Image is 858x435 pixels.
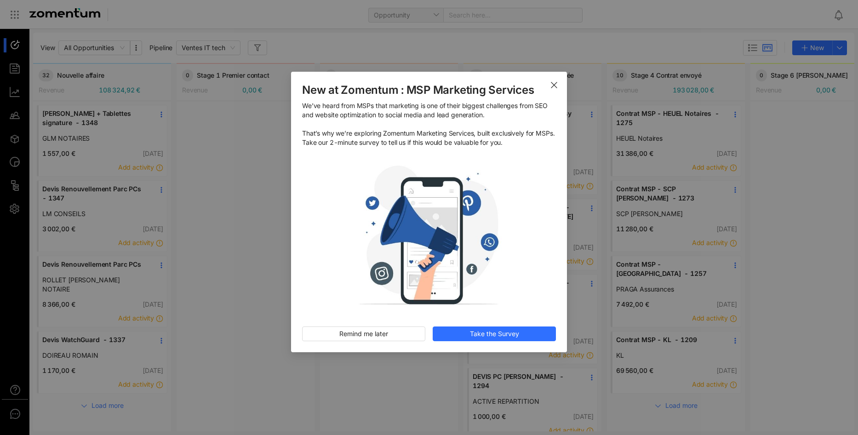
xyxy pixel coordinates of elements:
span: New at Zomentum : MSP Marketing Services [302,83,556,97]
span: Take the Survey [470,329,519,339]
button: Remind me later [302,326,425,341]
span: We’ve heard from MSPs that marketing is one of their biggest challenges from SEO and website opti... [302,101,556,147]
button: Close [541,72,567,97]
img: mobile-mark.jpg [302,155,556,316]
button: Take the Survey [433,326,556,341]
span: Remind me later [339,329,388,339]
